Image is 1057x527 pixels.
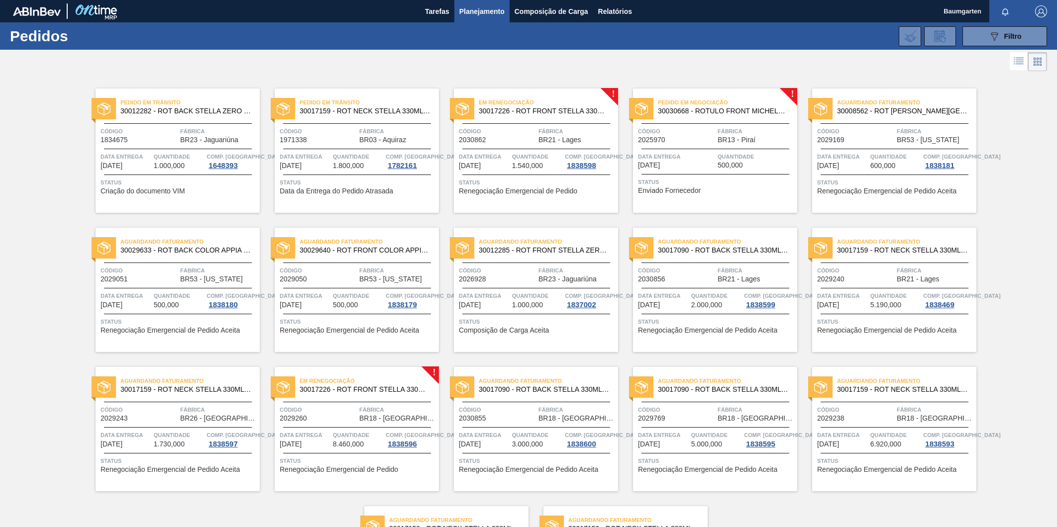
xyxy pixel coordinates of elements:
[120,237,260,247] span: Aguardando Faturamento
[101,187,185,195] span: Criação do documento VIM
[638,415,665,422] span: 2029769
[280,327,419,334] span: Renegociação Emergencial de Pedido Aceita
[635,102,648,115] img: status
[101,317,257,327] span: Status
[260,88,439,213] a: statusPedido em Trânsito30017159 - ROT NECK STELLA 330ML 429Código1971338FábricaBR03 - AquirazDat...
[837,376,976,386] span: Aguardando Faturamento
[260,228,439,352] a: statusAguardando Faturamento30029640 - ROT FRONT COLOR APPIA 600M NIV24Código2029050FábricaBR53 -...
[718,152,795,162] span: Quantidade
[479,237,618,247] span: Aguardando Faturamento
[565,291,642,301] span: Comp. Carga
[300,237,439,247] span: Aguardando Faturamento
[638,291,689,301] span: Data entrega
[459,5,505,17] span: Planejamento
[479,386,610,393] span: 30017090 - ROT BACK STELLA 330ML 429
[899,26,921,46] div: Importar Negociações dos Pedidos
[386,152,436,170] a: Comp. [GEOGRAPHIC_DATA]1782161
[1004,32,1022,40] span: Filtro
[718,162,743,169] span: 500,000
[280,291,330,301] span: Data entrega
[386,301,419,309] div: 1838179
[598,5,632,17] span: Relatórios
[280,317,436,327] span: Status
[180,136,238,144] span: BR23 - Jaguariúna
[479,97,618,107] span: Em renegociação
[923,291,1000,301] span: Comp. Carga
[870,162,896,170] span: 600,000
[797,367,976,491] a: statusAguardando Faturamento30017159 - ROT NECK STELLA 330ML 429Código2029238FábricaBR18 - [GEOGR...
[538,126,616,136] span: Fábrica
[120,107,252,115] span: 30012282 - ROT BACK STELLA ZERO 330ML EXP CHILE
[515,5,588,17] span: Composição de Carga
[744,430,821,440] span: Comp. Carga
[386,291,463,301] span: Comp. Carga
[386,440,419,448] div: 1838596
[817,291,868,301] span: Data entrega
[718,265,795,275] span: Fábrica
[618,367,797,491] a: statusAguardando Faturamento30017090 - ROT BACK STELLA 330ML 429Código2029769FábricaBR18 - [GEOGR...
[837,247,968,254] span: 30017159 - ROT NECK STELLA 330ML 429
[101,430,151,440] span: Data entrega
[989,4,1021,18] button: Notificações
[459,177,616,187] span: Status
[1010,52,1028,71] div: Visão em Lista
[923,301,956,309] div: 1838469
[924,26,956,46] div: Solicitação de Revisão de Pedidos
[101,327,240,334] span: Renegociação Emergencial de Pedido Aceita
[459,126,536,136] span: Código
[718,405,795,415] span: Fábrica
[565,430,642,440] span: Comp. Carga
[280,177,436,187] span: Status
[962,26,1047,46] button: Filtro
[101,405,178,415] span: Código
[897,415,974,422] span: BR18 - Pernambuco
[300,107,431,115] span: 30017159 - ROT NECK STELLA 330ML 429
[817,136,845,144] span: 2029169
[870,430,921,440] span: Quantidade
[817,405,894,415] span: Código
[207,152,284,162] span: Comp. Carga
[280,265,357,275] span: Código
[180,275,243,283] span: BR53 - Colorado
[207,152,257,170] a: Comp. [GEOGRAPHIC_DATA]1648393
[101,136,128,144] span: 1834675
[814,381,827,394] img: status
[386,430,463,440] span: Comp. Carga
[923,152,974,170] a: Comp. [GEOGRAPHIC_DATA]1838181
[101,265,178,275] span: Código
[817,152,868,162] span: Data entrega
[333,162,364,170] span: 1.800,000
[359,126,436,136] span: Fábrica
[565,152,616,170] a: Comp. [GEOGRAPHIC_DATA]1838598
[565,152,642,162] span: Comp. Carga
[207,430,284,440] span: Comp. Carga
[280,126,357,136] span: Código
[154,301,179,309] span: 500,000
[120,386,252,393] span: 30017159 - ROT NECK STELLA 330ML 429
[817,415,845,422] span: 2029238
[101,291,151,301] span: Data entrega
[280,405,357,415] span: Código
[718,415,795,422] span: BR18 - Pernambuco
[300,97,439,107] span: Pedido em Trânsito
[817,466,956,473] span: Renegociação Emergencial de Pedido Aceita
[101,301,122,309] span: 09/10/2025
[81,367,260,491] a: statusAguardando Faturamento30017159 - ROT NECK STELLA 330ML 429Código2029243FábricaBR26 - [GEOGR...
[817,456,974,466] span: Status
[797,88,976,213] a: statusAguardando Faturamento30008562 - ROT [PERSON_NAME][GEOGRAPHIC_DATA][US_STATE] 600 MLCódigo2...
[10,30,161,42] h1: Pedidos
[837,386,968,393] span: 30017159 - ROT NECK STELLA 330ML 429
[512,430,563,440] span: Quantidade
[658,376,797,386] span: Aguardando Faturamento
[638,126,715,136] span: Código
[459,466,598,473] span: Renegociação Emergencial de Pedido Aceita
[459,456,616,466] span: Status
[870,301,901,309] span: 5.190,000
[280,162,302,170] span: 19/09/2025
[459,162,481,170] span: 07/10/2025
[638,466,777,473] span: Renegociação Emergencial de Pedido Aceita
[280,466,398,473] span: Renegociação Emergencial de Pedido
[638,177,795,187] span: Status
[923,430,1000,440] span: Comp. Carga
[1035,5,1047,17] img: Logout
